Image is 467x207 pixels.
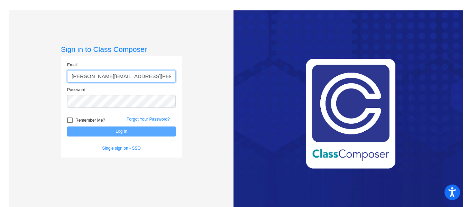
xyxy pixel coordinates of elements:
button: Log In [67,126,176,137]
span: Remember Me? [75,116,105,124]
h3: Sign in to Class Composer [61,45,182,54]
a: Forgot Your Password? [127,117,170,122]
label: Email [67,62,77,68]
a: Single sign on - SSO [102,146,140,151]
label: Password [67,87,85,93]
